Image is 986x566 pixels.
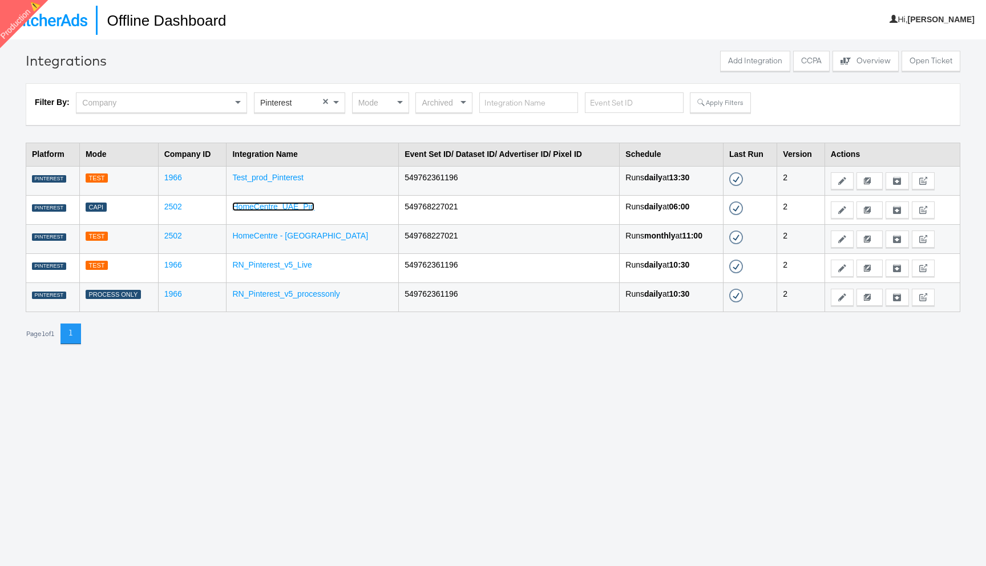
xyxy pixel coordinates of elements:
[76,93,246,112] div: Company
[585,92,684,114] input: Event Set ID
[232,202,314,211] a: HomeCentre_UAE_Pin
[164,289,182,298] a: 1966
[321,93,330,112] span: Clear value
[690,92,750,113] button: Apply Filters
[164,202,182,211] a: 2502
[158,143,227,166] th: Company ID
[26,51,107,70] div: Integrations
[777,143,825,166] th: Version
[644,202,662,211] strong: daily
[669,260,690,269] strong: 10:30
[669,173,690,182] strong: 13:30
[620,282,724,312] td: Runs at
[833,51,899,71] button: Overview
[32,292,66,300] div: PINTEREST
[416,93,472,112] div: Archived
[86,290,141,300] div: Process Only
[32,175,66,183] div: PINTEREST
[908,15,975,24] b: [PERSON_NAME]
[620,195,724,224] td: Runs at
[777,224,825,253] td: 2
[720,51,790,74] a: Add Integration
[825,143,960,166] th: Actions
[793,51,830,74] a: CCPA
[669,289,690,298] strong: 10:30
[32,204,66,212] div: PINTEREST
[86,203,107,212] div: Capi
[227,143,399,166] th: Integration Name
[26,330,55,338] div: Page 1 of 1
[322,96,329,107] span: ×
[399,195,620,224] td: 549768227021
[232,289,340,298] a: RN_Pinterest_v5_processonly
[902,51,960,71] button: Open Ticket
[86,173,108,183] div: Test
[399,143,620,166] th: Event Set ID/ Dataset ID/ Advertiser ID/ Pixel ID
[232,260,312,269] a: RN_Pinterest_v5_Live
[399,224,620,253] td: 549768227021
[399,282,620,312] td: 549762361196
[777,166,825,195] td: 2
[682,231,702,240] strong: 11:00
[620,143,724,166] th: Schedule
[9,14,87,26] img: StitcherAds
[644,289,662,298] strong: daily
[232,231,368,240] a: HomeCentre - [GEOGRAPHIC_DATA]
[644,260,662,269] strong: daily
[79,143,158,166] th: Mode
[723,143,777,166] th: Last Run
[777,195,825,224] td: 2
[620,166,724,195] td: Runs at
[833,51,899,74] a: Overview
[902,51,960,74] a: Open Ticket
[720,51,790,71] button: Add Integration
[26,143,80,166] th: Platform
[60,324,81,344] button: 1
[353,93,409,112] div: Mode
[620,253,724,282] td: Runs at
[260,98,292,107] span: Pinterest
[644,173,662,182] strong: daily
[32,262,66,270] div: PINTEREST
[399,166,620,195] td: 549762361196
[793,51,830,71] button: CCPA
[96,6,226,35] h1: Offline Dashboard
[620,224,724,253] td: Runs at
[777,282,825,312] td: 2
[35,98,70,107] strong: Filter By:
[32,233,66,241] div: PINTEREST
[644,231,675,240] strong: monthly
[164,173,182,182] a: 1966
[86,232,108,241] div: Test
[399,253,620,282] td: 549762361196
[164,231,182,240] a: 2502
[232,173,304,182] a: Test_prod_Pinterest
[669,202,690,211] strong: 06:00
[479,92,578,114] input: Integration Name
[164,260,182,269] a: 1966
[777,253,825,282] td: 2
[86,261,108,270] div: Test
